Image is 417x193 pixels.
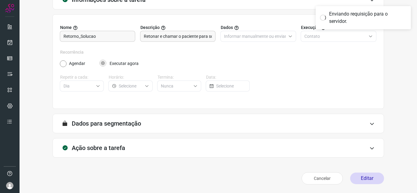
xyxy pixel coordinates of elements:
[301,24,320,31] span: Execução
[144,31,212,41] input: Forneça uma breve descrição da sua tarefa.
[350,173,384,184] button: Editar
[206,74,250,80] label: Data:
[6,182,13,189] img: avatar-user-boy.jpg
[302,172,343,184] button: Cancelar
[60,74,104,80] label: Repetir a cada:
[221,24,233,31] span: Dados
[60,24,72,31] span: Nome
[63,81,93,91] input: Selecione
[140,24,160,31] span: Descrição
[72,120,141,127] h3: Dados para segmentação
[109,74,152,80] label: Horário:
[158,74,201,80] label: Termina:
[329,10,407,25] div: Enviando requisição para o servidor.
[224,31,286,41] input: Selecione o tipo de envio
[161,81,191,91] input: Selecione
[60,49,376,55] label: Recorrência
[5,4,14,13] img: Logo
[119,81,142,91] input: Selecione
[304,31,366,41] input: Selecione o tipo de envio
[72,144,125,152] h3: Ação sobre a tarefa
[110,60,139,67] label: Executar agora
[63,31,132,41] input: Digite o nome para a sua tarefa.
[216,81,246,91] input: Selecione
[69,60,85,67] label: Agendar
